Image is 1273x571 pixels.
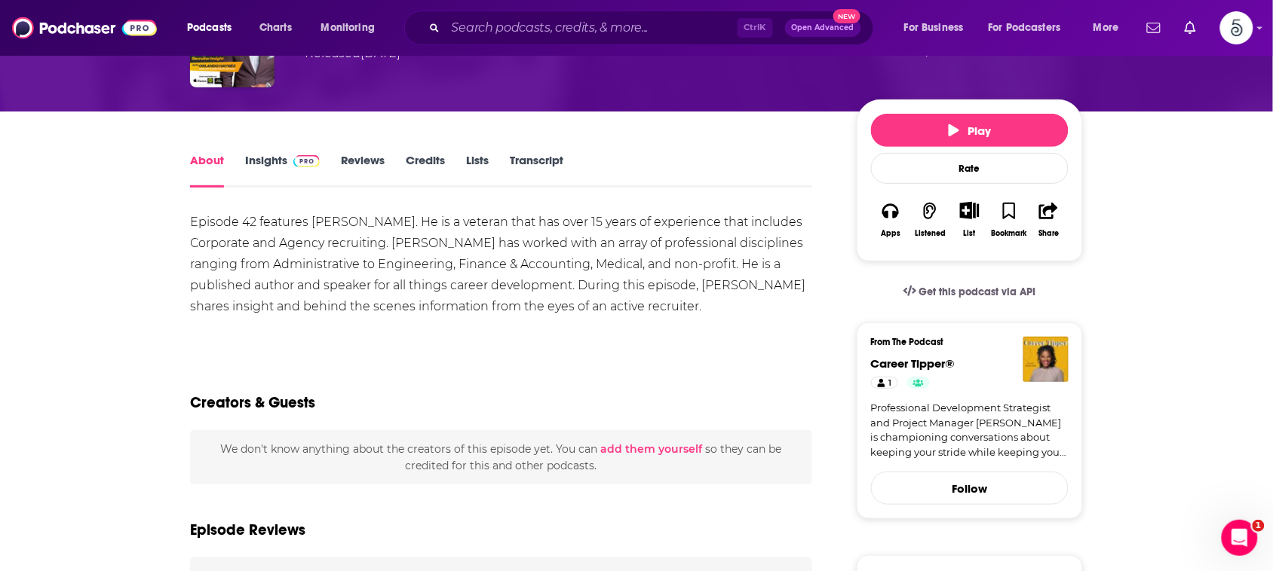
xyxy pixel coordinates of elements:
span: For Podcasters [989,17,1061,38]
span: 1 [888,376,891,391]
a: Transcript [510,153,563,188]
button: Bookmark [989,192,1029,247]
a: Reviews [341,153,385,188]
a: InsightsPodchaser Pro [245,153,320,188]
a: Career Tipper® [871,356,956,371]
button: Show More Button [954,202,985,218]
div: Episode 42 features [PERSON_NAME]. He is a veteran that has over 15 years of experience that incl... [190,212,812,317]
span: New [833,9,860,23]
a: Charts [250,16,301,40]
img: Career Tipper® [1023,337,1069,382]
span: Logged in as Spiral5-G2 [1220,11,1253,44]
button: open menu [311,16,394,40]
div: List [964,228,976,238]
button: Share [1029,192,1069,247]
a: Show notifications dropdown [1141,15,1167,41]
h3: From The Podcast [871,337,1057,347]
a: About [190,153,224,188]
div: Apps [881,229,900,238]
img: Podchaser Pro [293,155,320,167]
span: Charts [259,17,292,38]
span: Ctrl K [738,18,773,38]
button: Show profile menu [1220,11,1253,44]
img: Podchaser - Follow, Share and Rate Podcasts [12,14,157,42]
a: Lists [466,153,489,188]
button: Play [871,114,1069,147]
span: Podcasts [187,17,232,38]
div: Rate [871,153,1069,184]
div: Search podcasts, credits, & more... [419,11,888,45]
h3: Episode Reviews [190,521,305,539]
a: Credits [406,153,445,188]
div: Show More ButtonList [950,192,989,247]
div: Bookmark [992,229,1027,238]
input: Search podcasts, credits, & more... [446,16,738,40]
iframe: Intercom live chat [1222,520,1258,556]
span: We don't know anything about the creators of this episode yet . You can so they can be credited f... [220,442,781,472]
span: Monitoring [321,17,375,38]
button: Listened [910,192,949,247]
a: Professional Development Strategist and Project Manager [PERSON_NAME] is championing conversation... [871,401,1069,460]
div: Listened [915,229,946,238]
button: Follow [871,472,1069,505]
span: For Business [904,17,964,38]
img: User Profile [1220,11,1253,44]
button: add them yourself [600,443,702,455]
button: Open AdvancedNew [785,19,861,37]
span: 1 [1253,520,1265,532]
a: 1 [871,377,898,389]
button: open menu [979,16,1083,40]
a: Get this podcast via API [891,273,1048,310]
div: Share [1038,229,1059,238]
span: Play [949,124,992,138]
span: Open Advanced [792,24,854,32]
button: open menu [894,16,983,40]
span: Get this podcast via API [919,285,1036,298]
a: Show notifications dropdown [1179,15,1202,41]
button: open menu [1083,16,1138,40]
h2: Creators & Guests [190,393,315,412]
span: More [1094,17,1119,38]
button: open menu [176,16,251,40]
button: Apps [871,192,910,247]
